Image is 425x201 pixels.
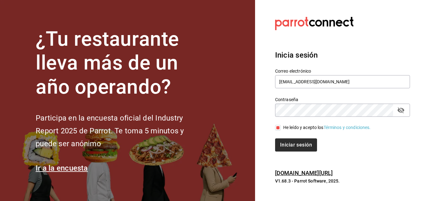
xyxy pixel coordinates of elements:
[275,138,317,152] button: Iniciar sesión
[396,105,406,116] button: passwordField
[283,124,371,131] div: He leído y acepto los
[275,49,410,61] h3: Inicia sesión
[275,170,333,176] a: [DOMAIN_NAME][URL]
[275,69,410,73] label: Correo electrónico
[275,97,410,101] label: Contraseña
[36,112,205,150] h2: Participa en la encuesta oficial del Industry Report 2025 de Parrot. Te toma 5 minutos y puede se...
[324,125,371,130] a: Términos y condiciones.
[36,27,205,99] h1: ¿Tu restaurante lleva más de un año operando?
[36,164,88,173] a: Ir a la encuesta
[275,178,410,184] p: V1.68.3 - Parrot Software, 2025.
[275,75,410,88] input: Ingresa tu correo electrónico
